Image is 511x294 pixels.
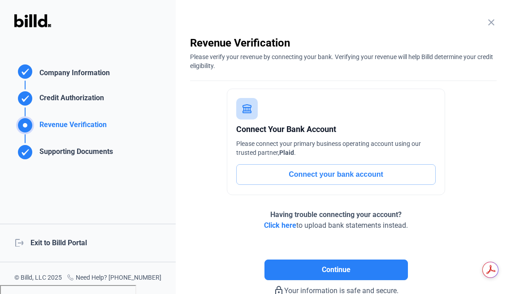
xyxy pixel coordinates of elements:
[264,260,408,280] button: Continue
[190,50,497,70] div: Please verify your revenue by connecting your bank. Verifying your revenue will help Billd determ...
[36,146,113,161] div: Supporting Documents
[486,17,497,28] mat-icon: close
[236,139,436,157] div: Please connect your primary business operating account using our trusted partner, .
[14,238,23,247] mat-icon: logout
[36,68,110,81] div: Company Information
[190,36,497,50] div: Revenue Verification
[236,164,436,185] button: Connect your bank account
[36,119,107,134] div: Revenue Verification
[322,264,351,275] span: Continue
[279,149,294,156] span: Plaid
[36,93,104,107] div: Credit Authorization
[264,209,408,231] div: to upload bank statements instead.
[270,210,402,219] span: Having trouble connecting your account?
[14,14,51,27] img: Billd Logo
[14,273,62,283] div: © Billd, LLC 2025
[264,221,296,230] span: Click here
[236,123,436,136] div: Connect Your Bank Account
[67,273,161,283] div: Need Help? [PHONE_NUMBER]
